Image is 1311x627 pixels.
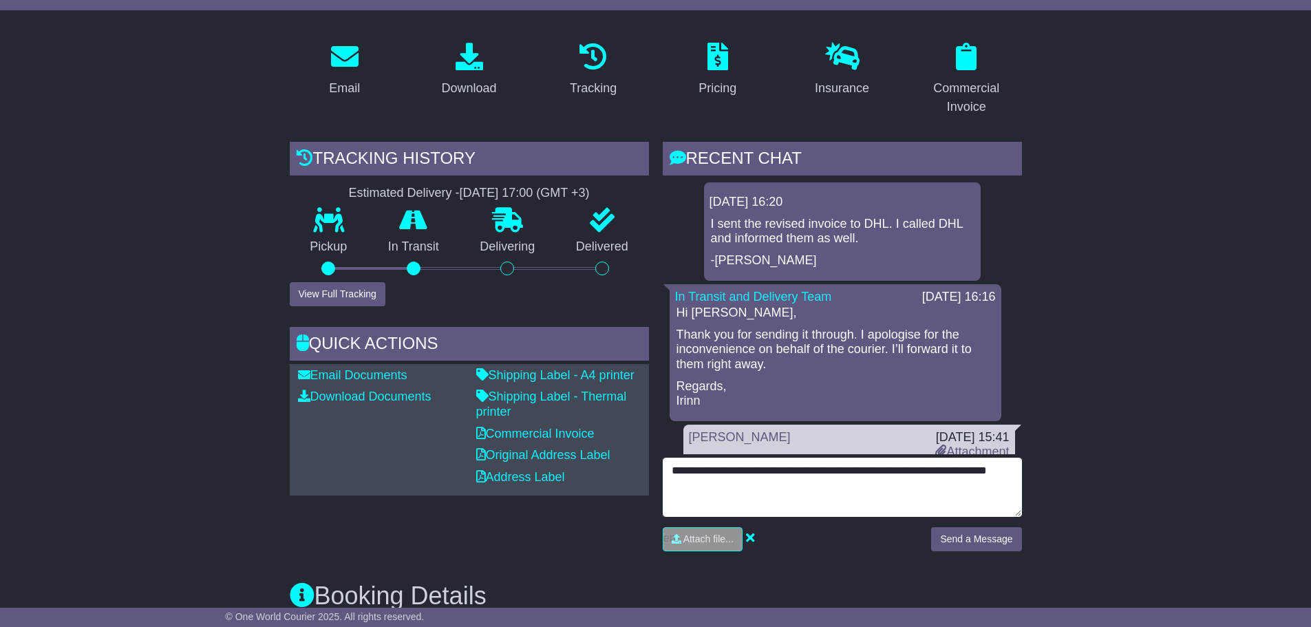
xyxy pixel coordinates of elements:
a: Commercial Invoice [476,427,595,440]
a: Address Label [476,470,565,484]
a: In Transit and Delivery Team [675,290,832,304]
div: [DATE] 16:20 [710,195,975,210]
a: Download [432,38,505,103]
div: [DATE] 17:00 (GMT +3) [460,186,590,201]
h3: Booking Details [290,582,1022,610]
button: Send a Message [931,527,1021,551]
p: -[PERSON_NAME] [711,253,974,268]
div: Commercial Invoice [920,79,1013,116]
p: Regards, Irinn [676,379,994,409]
a: [PERSON_NAME] [689,430,791,444]
p: I sent the revised invoice to DHL. I called DHL and informed them as well. [711,217,974,246]
div: Estimated Delivery - [290,186,649,201]
div: RECENT CHAT [663,142,1022,179]
a: Attachment [935,445,1009,458]
p: Thank you for sending it through. I apologise for the inconvenience on behalf of the courier. I’l... [676,328,994,372]
p: Pickup [290,240,368,255]
p: In Transit [367,240,460,255]
button: View Full Tracking [290,282,385,306]
div: Download [441,79,496,98]
div: Tracking history [290,142,649,179]
div: Tracking [570,79,617,98]
div: [DATE] 16:16 [922,290,996,305]
a: Tracking [561,38,626,103]
a: Email [320,38,369,103]
div: Email [329,79,360,98]
div: Pricing [699,79,736,98]
a: Shipping Label - A4 printer [476,368,635,382]
a: Insurance [806,38,878,103]
a: Pricing [690,38,745,103]
span: © One World Courier 2025. All rights reserved. [226,611,425,622]
p: Delivering [460,240,556,255]
p: Delivered [555,240,649,255]
a: Download Documents [298,390,431,403]
a: Shipping Label - Thermal printer [476,390,627,418]
a: Original Address Label [476,448,610,462]
div: [DATE] 15:41 [935,430,1009,445]
a: Commercial Invoice [911,38,1022,121]
div: Quick Actions [290,327,649,364]
div: Insurance [815,79,869,98]
a: Email Documents [298,368,407,382]
p: Hi [PERSON_NAME], [676,306,994,321]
